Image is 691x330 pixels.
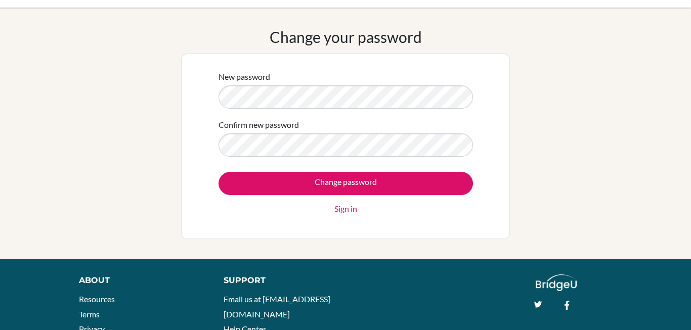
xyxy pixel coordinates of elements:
[219,172,473,195] input: Change password
[224,274,335,287] div: Support
[536,274,577,291] img: logo_white@2x-f4f0deed5e89b7ecb1c2cc34c3e3d731f90f0f143d5ea2071677605dd97b5244.png
[79,309,100,319] a: Terms
[219,71,270,83] label: New password
[219,119,299,131] label: Confirm new password
[224,294,330,319] a: Email us at [EMAIL_ADDRESS][DOMAIN_NAME]
[270,28,422,46] h1: Change your password
[79,294,115,304] a: Resources
[334,203,357,215] a: Sign in
[79,274,201,287] div: About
